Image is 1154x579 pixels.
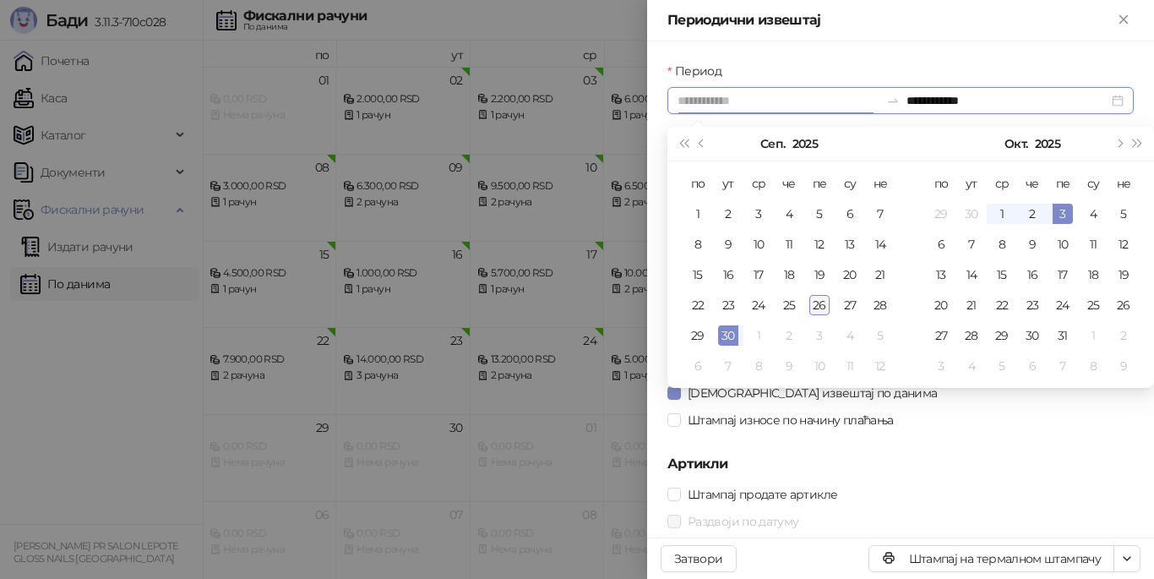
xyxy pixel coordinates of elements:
th: не [1108,168,1139,199]
div: 8 [688,234,708,254]
td: 2025-10-23 [1017,290,1048,320]
td: 2025-10-01 [743,320,774,351]
td: 2025-10-09 [1017,229,1048,259]
div: 1 [748,325,769,346]
td: 2025-10-14 [956,259,987,290]
td: 2025-09-10 [743,229,774,259]
div: 21 [870,265,890,285]
div: Периодични извештај [667,10,1113,30]
td: 2025-10-27 [926,320,956,351]
button: Изабери месец [1004,127,1027,161]
td: 2025-10-25 [1078,290,1108,320]
td: 2025-10-13 [926,259,956,290]
div: 11 [840,356,860,376]
td: 2025-09-06 [835,199,865,229]
td: 2025-09-30 [956,199,987,229]
td: 2025-11-03 [926,351,956,381]
th: че [1017,168,1048,199]
td: 2025-10-07 [956,229,987,259]
span: Раздвоји по датуму [681,512,805,531]
span: [DEMOGRAPHIC_DATA] извештај по данима [681,384,944,402]
td: 2025-10-04 [1078,199,1108,229]
th: ср [987,168,1017,199]
td: 2025-09-29 [683,320,713,351]
span: Штампај износе по начину плаћања [681,411,901,429]
div: 27 [840,295,860,315]
td: 2025-10-22 [987,290,1017,320]
div: 18 [779,265,799,285]
div: 12 [870,356,890,376]
td: 2025-09-16 [713,259,743,290]
td: 2025-10-12 [865,351,895,381]
div: 11 [779,234,799,254]
div: 27 [931,325,951,346]
button: Изабери годину [1035,127,1060,161]
button: Штампај на термалном штампачу [868,545,1114,572]
td: 2025-10-06 [683,351,713,381]
div: 8 [748,356,769,376]
div: 6 [688,356,708,376]
td: 2025-10-05 [865,320,895,351]
td: 2025-09-18 [774,259,804,290]
td: 2025-10-01 [987,199,1017,229]
td: 2025-09-27 [835,290,865,320]
label: Период [667,62,732,80]
td: 2025-10-10 [1048,229,1078,259]
div: 10 [809,356,830,376]
td: 2025-11-07 [1048,351,1078,381]
td: 2025-09-23 [713,290,743,320]
td: 2025-09-21 [865,259,895,290]
div: 16 [1022,265,1042,285]
div: 12 [809,234,830,254]
button: Претходна година (Control + left) [674,127,693,161]
div: 30 [1022,325,1042,346]
div: 17 [748,265,769,285]
td: 2025-09-14 [865,229,895,259]
td: 2025-09-26 [804,290,835,320]
div: 14 [870,234,890,254]
div: 1 [688,204,708,224]
td: 2025-11-02 [1108,320,1139,351]
td: 2025-10-21 [956,290,987,320]
td: 2025-09-17 [743,259,774,290]
div: 24 [1053,295,1073,315]
button: Следећи месец (PageDown) [1109,127,1128,161]
td: 2025-09-29 [926,199,956,229]
div: 22 [992,295,1012,315]
div: 10 [748,234,769,254]
td: 2025-10-11 [1078,229,1108,259]
td: 2025-09-30 [713,320,743,351]
td: 2025-11-05 [987,351,1017,381]
div: 22 [688,295,708,315]
td: 2025-10-12 [1108,229,1139,259]
div: 4 [779,204,799,224]
td: 2025-09-03 [743,199,774,229]
td: 2025-10-20 [926,290,956,320]
button: Изабери годину [792,127,818,161]
div: 7 [870,204,890,224]
div: 11 [1083,234,1103,254]
div: 5 [1113,204,1134,224]
div: 2 [718,204,738,224]
td: 2025-10-26 [1108,290,1139,320]
div: 25 [1083,295,1103,315]
th: су [835,168,865,199]
div: 30 [961,204,982,224]
div: 13 [931,265,951,285]
div: 16 [718,265,738,285]
div: 31 [1053,325,1073,346]
td: 2025-10-09 [774,351,804,381]
div: 19 [809,265,830,285]
th: пе [804,168,835,199]
td: 2025-10-08 [743,351,774,381]
td: 2025-09-02 [713,199,743,229]
div: 29 [688,325,708,346]
td: 2025-10-19 [1108,259,1139,290]
td: 2025-10-10 [804,351,835,381]
td: 2025-09-25 [774,290,804,320]
td: 2025-10-11 [835,351,865,381]
td: 2025-10-02 [774,320,804,351]
td: 2025-09-04 [774,199,804,229]
div: 3 [931,356,951,376]
div: 5 [870,325,890,346]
